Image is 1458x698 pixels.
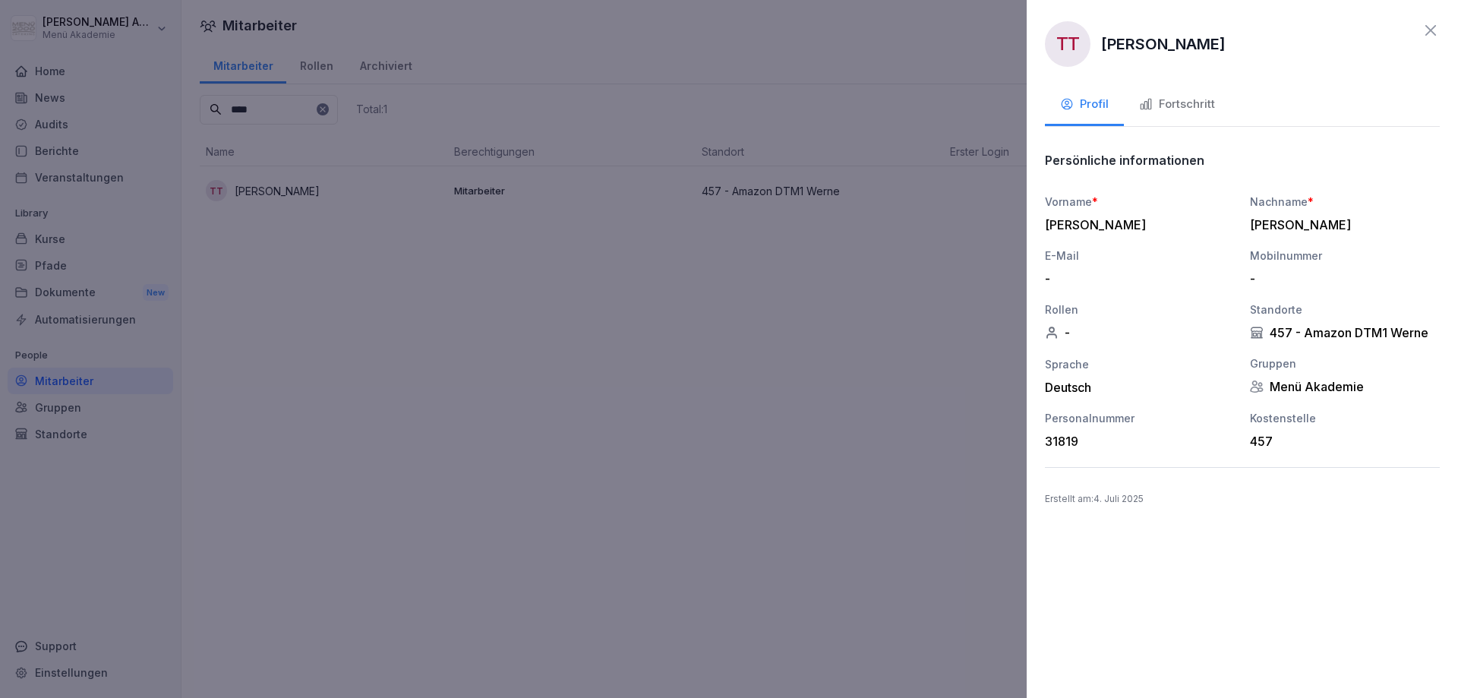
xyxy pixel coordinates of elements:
[1250,379,1440,394] div: Menü Akademie
[1139,96,1215,113] div: Fortschritt
[1124,85,1230,126] button: Fortschritt
[1045,410,1235,426] div: Personalnummer
[1250,434,1432,449] div: 457
[1250,325,1440,340] div: 457 - Amazon DTM1 Werne
[1250,217,1432,232] div: [PERSON_NAME]
[1250,355,1440,371] div: Gruppen
[1045,21,1090,67] div: TT
[1045,325,1235,340] div: -
[1045,153,1204,168] p: Persönliche informationen
[1045,217,1227,232] div: [PERSON_NAME]
[1250,248,1440,264] div: Mobilnummer
[1045,380,1235,395] div: Deutsch
[1045,492,1440,506] p: Erstellt am : 4. Juli 2025
[1060,96,1109,113] div: Profil
[1250,302,1440,317] div: Standorte
[1250,194,1440,210] div: Nachname
[1250,410,1440,426] div: Kostenstelle
[1045,271,1227,286] div: -
[1045,434,1227,449] div: 31819
[1045,302,1235,317] div: Rollen
[1045,248,1235,264] div: E-Mail
[1250,271,1432,286] div: -
[1101,33,1226,55] p: [PERSON_NAME]
[1045,85,1124,126] button: Profil
[1045,356,1235,372] div: Sprache
[1045,194,1235,210] div: Vorname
